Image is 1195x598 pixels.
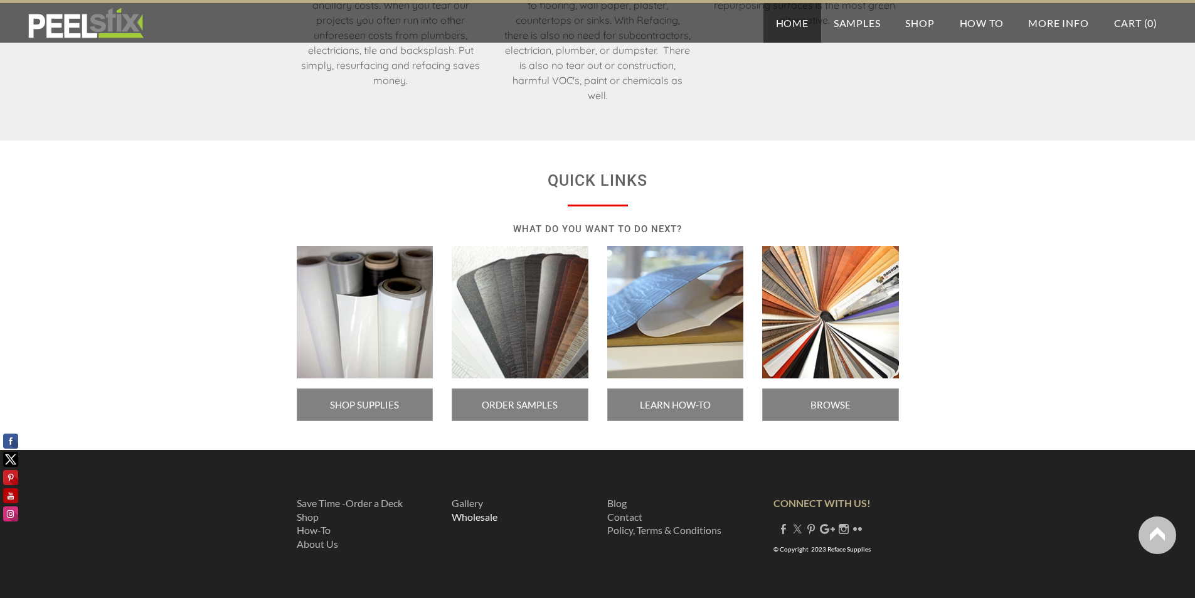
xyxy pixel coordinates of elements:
font: © Copyright 2023 Reface Supplies [773,545,871,553]
h6: QUICK LINKS [297,166,899,196]
a: Gallery​ [452,497,483,509]
a: About Us [297,538,338,550]
strong: CONNECT WITH US! [773,497,871,509]
a: Twitter [792,523,802,535]
a: ORDER SAMPLES [452,388,588,421]
a: Blog [607,497,627,509]
a: LEARN HOW-TO [607,388,744,421]
img: Picture [762,246,899,379]
img: Picture [607,246,744,379]
a: ​Wholesale [452,511,497,523]
a: BROWSE COLORS [762,388,899,421]
a: Flickr [852,523,863,535]
a: How-To [297,524,331,536]
font: ​ [452,497,497,523]
a: Samples [821,3,893,43]
a: Shop [893,3,947,43]
a: Save Time -Order a Deck [297,497,403,509]
a: Policy, Terms & Conditions [607,524,721,536]
a: More Info [1016,3,1101,43]
a: Contact [607,511,642,523]
a: SHOP SUPPLIES [297,388,433,421]
a: Instagram [839,523,849,535]
a: How To [947,3,1016,43]
a: Plus [820,523,835,535]
a: Pinterest [806,523,816,535]
img: Picture [297,246,433,379]
a: Shop [297,511,319,523]
a: Facebook [778,523,789,535]
img: Picture [452,246,588,379]
span: 0 [1147,17,1154,29]
a: Cart (0) [1102,3,1170,43]
a: Home [763,3,821,43]
h6: WHAT DO YOU WANT TO DO NEXT? [297,219,899,240]
img: REFACE SUPPLIES [25,8,146,39]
